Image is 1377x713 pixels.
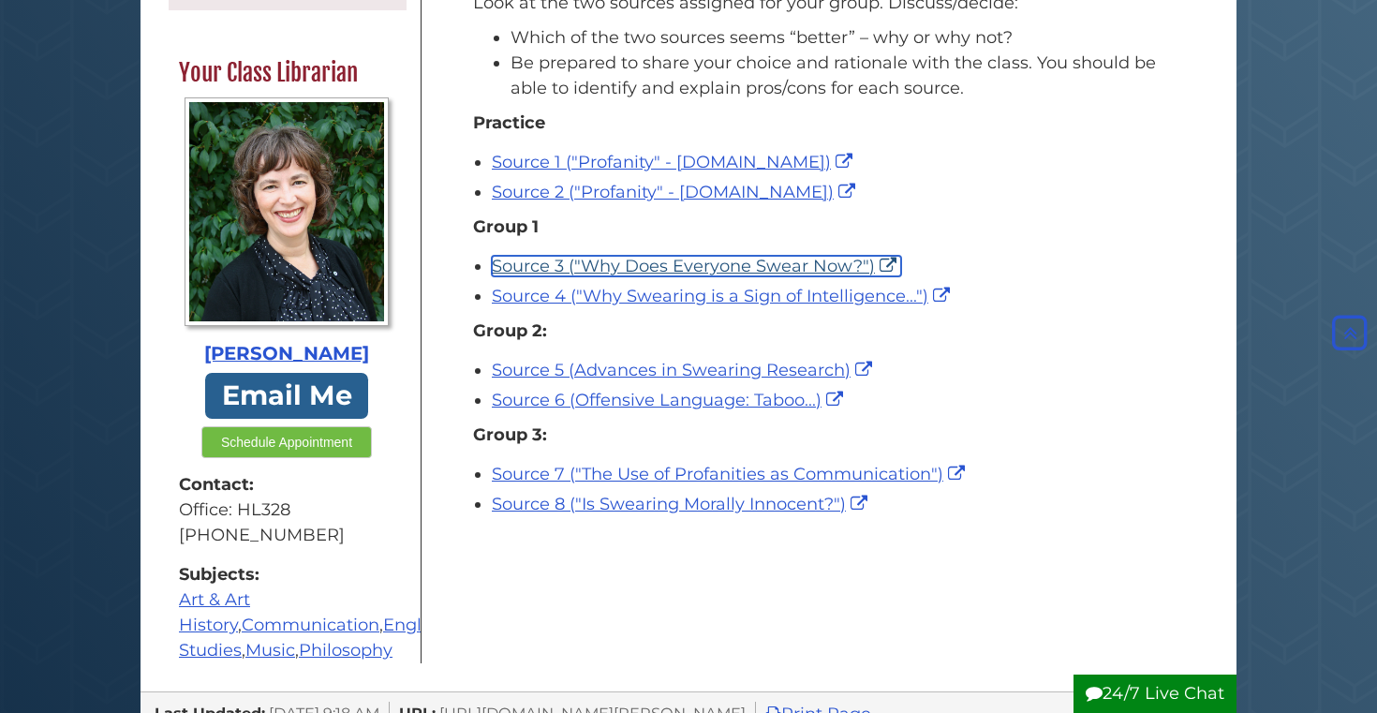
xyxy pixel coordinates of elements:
[201,426,372,458] button: Schedule Appointment
[179,562,394,663] div: , , , , ,
[492,494,872,514] a: Source 8 ("Is Swearing Morally Innocent?")
[511,25,1171,51] li: Which of the two sources seems “better” – why or why not?
[473,112,545,133] strong: Practice
[492,360,877,380] a: Source 5 (Advances in Swearing Research)
[179,498,394,523] div: Office: HL328
[179,562,394,587] strong: Subjects:
[170,58,404,88] h2: Your Class Librarian
[492,256,901,276] a: Source 3 ("Why Does Everyone Swear Now?")
[473,320,547,341] strong: Group 2:
[473,424,547,445] strong: Group 3:
[1327,322,1372,343] a: Back to Top
[179,523,394,548] div: [PHONE_NUMBER]
[242,615,379,635] a: Communication
[179,589,250,635] a: Art & Art History
[205,373,368,419] a: Email Me
[492,390,848,410] a: Source 6 (Offensive Language: Taboo...)
[492,286,955,306] a: Source 4 ("Why Swearing is a Sign of Intelligence...")
[492,152,857,172] a: Source 1 ("Profanity" - [DOMAIN_NAME])
[492,464,970,484] a: Source 7 ("The Use of Profanities as Communication")
[511,51,1171,101] li: Be prepared to share your choice and rationale with the class. You should be able to identify and...
[185,97,390,326] img: Profile Photo
[179,615,512,661] a: Gender Studies
[179,340,394,368] div: [PERSON_NAME]
[1073,675,1236,713] button: 24/7 Live Chat
[383,615,446,635] a: English
[299,640,392,661] a: Philosophy
[245,640,295,661] a: Music
[179,472,394,498] strong: Contact:
[492,182,860,202] a: Source 2 ("Profanity" - [DOMAIN_NAME])
[473,216,539,237] strong: Group 1
[179,97,394,368] a: Profile Photo [PERSON_NAME]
